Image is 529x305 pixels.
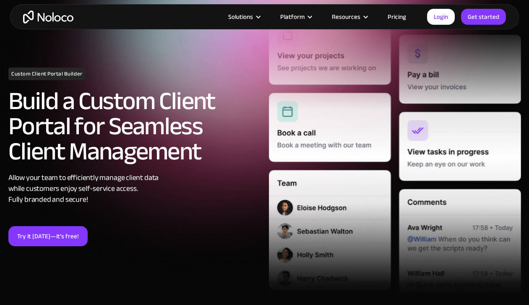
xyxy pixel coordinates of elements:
h1: Custom Client Portal Builder [8,68,86,80]
a: home [23,10,73,23]
a: Get started [461,9,506,25]
div: Resources [321,11,377,22]
div: Platform [280,11,305,22]
div: Solutions [218,11,270,22]
div: Resources [332,11,360,22]
a: Pricing [377,11,417,22]
div: Platform [270,11,321,22]
div: Allow your team to efficiently manage client data while customers enjoy self-service access. Full... [8,172,261,205]
h2: Build a Custom Client Portal for Seamless Client Management [8,89,261,164]
a: Try it [DATE]—it’s free! [8,226,88,246]
div: Solutions [228,11,253,22]
a: Login [427,9,455,25]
